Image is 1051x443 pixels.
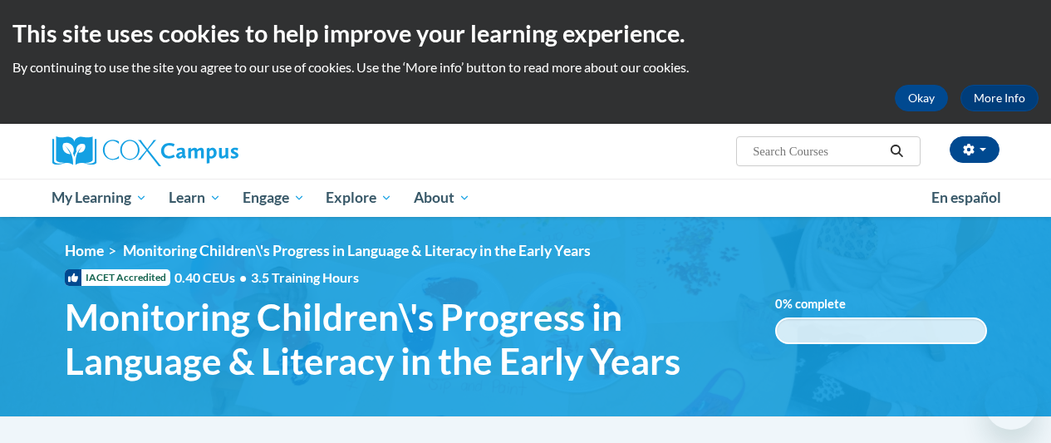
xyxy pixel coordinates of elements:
[65,295,750,383] span: Monitoring Children\'s Progress in Language & Literacy in the Early Years
[775,295,871,313] label: % complete
[326,188,392,208] span: Explore
[52,136,351,166] a: Cox Campus
[895,85,948,111] button: Okay
[52,136,238,166] img: Cox Campus
[315,179,403,217] a: Explore
[12,58,1039,76] p: By continuing to use the site you agree to our use of cookies. Use the ‘More info’ button to read...
[239,269,247,285] span: •
[65,242,104,259] a: Home
[243,188,305,208] span: Engage
[251,269,359,285] span: 3.5 Training Hours
[775,297,783,311] span: 0
[42,179,159,217] a: My Learning
[158,179,232,217] a: Learn
[40,179,1012,217] div: Main menu
[884,141,909,161] button: Search
[123,242,591,259] span: Monitoring Children\'s Progress in Language & Literacy in the Early Years
[921,180,1012,215] a: En español
[52,188,147,208] span: My Learning
[931,189,1001,206] span: En español
[414,188,470,208] span: About
[751,141,884,161] input: Search Courses
[950,136,999,163] button: Account Settings
[403,179,481,217] a: About
[12,17,1039,50] h2: This site uses cookies to help improve your learning experience.
[985,377,1038,430] iframe: Button to launch messaging window
[169,188,221,208] span: Learn
[174,268,251,287] span: 0.40 CEUs
[65,269,170,286] span: IACET Accredited
[960,85,1039,111] a: More Info
[232,179,316,217] a: Engage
